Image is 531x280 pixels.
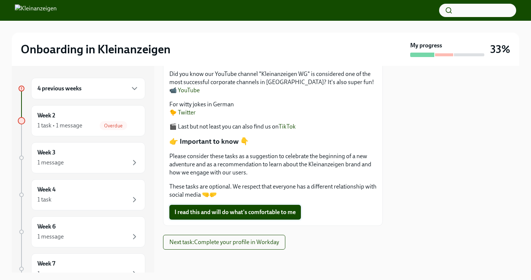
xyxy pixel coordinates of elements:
div: 1 message [37,159,64,167]
button: Next task:Complete your profile in Workday [163,235,285,250]
a: 🐤 Twitter [169,109,196,116]
a: Week 61 message [18,216,145,247]
div: 1 message [37,233,64,241]
span: Overdue [100,123,127,129]
span: Next task : Complete your profile in Workday [169,239,279,246]
a: 📹 YouTube [169,87,200,94]
h6: Week 3 [37,149,56,157]
h6: Week 6 [37,223,56,231]
div: 1 message [37,270,64,278]
strong: My progress [410,41,442,50]
div: 1 task [37,196,52,204]
h2: Onboarding in Kleinanzeigen [21,42,170,57]
a: Week 21 task • 1 messageOverdue [18,105,145,136]
h6: Week 7 [37,260,55,268]
a: Week 41 task [18,179,145,210]
h6: Week 4 [37,186,56,194]
span: I read this and will do what's comfortable to me [175,209,296,216]
h3: 33% [490,43,510,56]
h6: 4 previous weeks [37,84,82,93]
a: Week 31 message [18,142,145,173]
p: 🎬 Last but not least you can also find us on [169,123,376,131]
p: Did you know our YouTube channel "Kleinanzeigen WG" is considered one of the most successful corp... [169,70,376,94]
div: 1 task • 1 message [37,121,82,130]
p: For witty jokes in German [169,100,376,117]
button: I read this and will do what's comfortable to me [169,205,301,220]
h6: Week 2 [37,111,55,120]
p: 👉 Important to know 👇 [169,137,376,146]
img: Kleinanzeigen [15,4,57,16]
p: These tasks are optional. We respect that everyone has a different relationship with social media 🤜🤛 [169,183,376,199]
p: Please consider these tasks as a suggestion to celebrate the beginning of a new adventure and as ... [169,152,376,177]
div: 4 previous weeks [31,78,145,99]
a: TikTok [279,123,296,130]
